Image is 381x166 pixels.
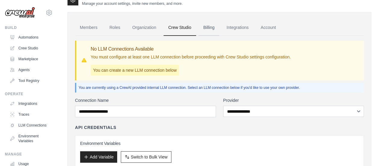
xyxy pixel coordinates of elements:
[5,7,35,18] img: Logo
[5,152,53,157] div: Manage
[198,20,219,36] a: Billing
[7,76,53,86] a: Tool Registry
[7,131,53,146] a: Environment Variables
[7,33,53,42] a: Automations
[105,20,125,36] a: Roles
[222,20,253,36] a: Integrations
[7,54,53,64] a: Marketplace
[79,85,361,90] p: You are currently using a CrewAI provided internal LLM connection. Select an LLM connection below...
[91,65,179,76] p: You can create a new LLM connection below
[75,20,102,36] a: Members
[351,137,381,166] iframe: Chat Widget
[7,65,53,75] a: Agents
[80,151,117,163] button: Add Variable
[5,25,53,30] div: Build
[7,121,53,130] a: LLM Connections
[121,151,171,163] button: Switch to Bulk View
[80,140,359,146] h3: Environment Variables
[91,54,291,60] p: You must configure at least one LLM connection before proceeding with Crew Studio settings config...
[75,97,216,103] label: Connection Name
[256,20,281,36] a: Account
[131,154,167,160] span: Switch to Bulk View
[91,45,291,53] h3: No LLM Connections Available
[127,20,161,36] a: Organization
[164,20,196,36] a: Crew Studio
[75,124,116,130] h4: API Credentials
[5,92,53,96] div: Operate
[223,97,364,103] label: Provider
[82,1,183,6] p: Manage your account settings, invite new members, and more.
[7,43,53,53] a: Crew Studio
[7,110,53,119] a: Traces
[7,99,53,108] a: Integrations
